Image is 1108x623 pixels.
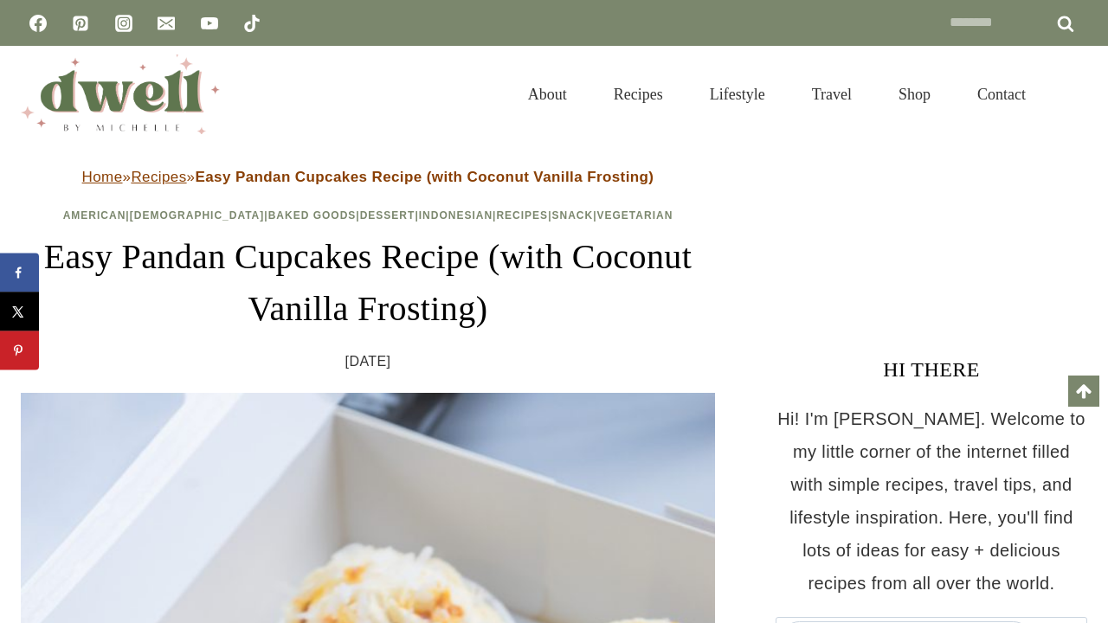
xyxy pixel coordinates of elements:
img: DWELL by michelle [21,55,220,134]
time: [DATE] [345,349,391,375]
a: Baked Goods [268,209,357,222]
a: Snack [551,209,593,222]
a: Facebook [21,6,55,41]
a: Indonesian [419,209,493,222]
h1: Easy Pandan Cupcakes Recipe (with Coconut Vanilla Frosting) [21,231,715,335]
h3: HI THERE [776,354,1087,385]
a: American [63,209,126,222]
a: Shop [875,64,954,125]
a: Vegetarian [597,209,673,222]
a: Scroll to top [1068,376,1099,407]
a: Recipes [590,64,686,125]
a: TikTok [235,6,269,41]
a: YouTube [192,6,227,41]
strong: Easy Pandan Cupcakes Recipe (with Coconut Vanilla Frosting) [195,169,654,185]
a: Dessert [360,209,415,222]
a: About [505,64,590,125]
a: Contact [954,64,1049,125]
p: Hi! I'm [PERSON_NAME]. Welcome to my little corner of the internet filled with simple recipes, tr... [776,402,1087,600]
a: [DEMOGRAPHIC_DATA] [130,209,265,222]
span: » » [82,169,654,185]
nav: Primary Navigation [505,64,1049,125]
a: Travel [789,64,875,125]
a: Pinterest [63,6,98,41]
a: Recipes [131,169,186,185]
a: Lifestyle [686,64,789,125]
a: Home [82,169,123,185]
a: Instagram [106,6,141,41]
button: View Search Form [1058,80,1087,109]
a: Recipes [496,209,548,222]
span: | | | | | | | [63,209,673,222]
a: Email [149,6,184,41]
